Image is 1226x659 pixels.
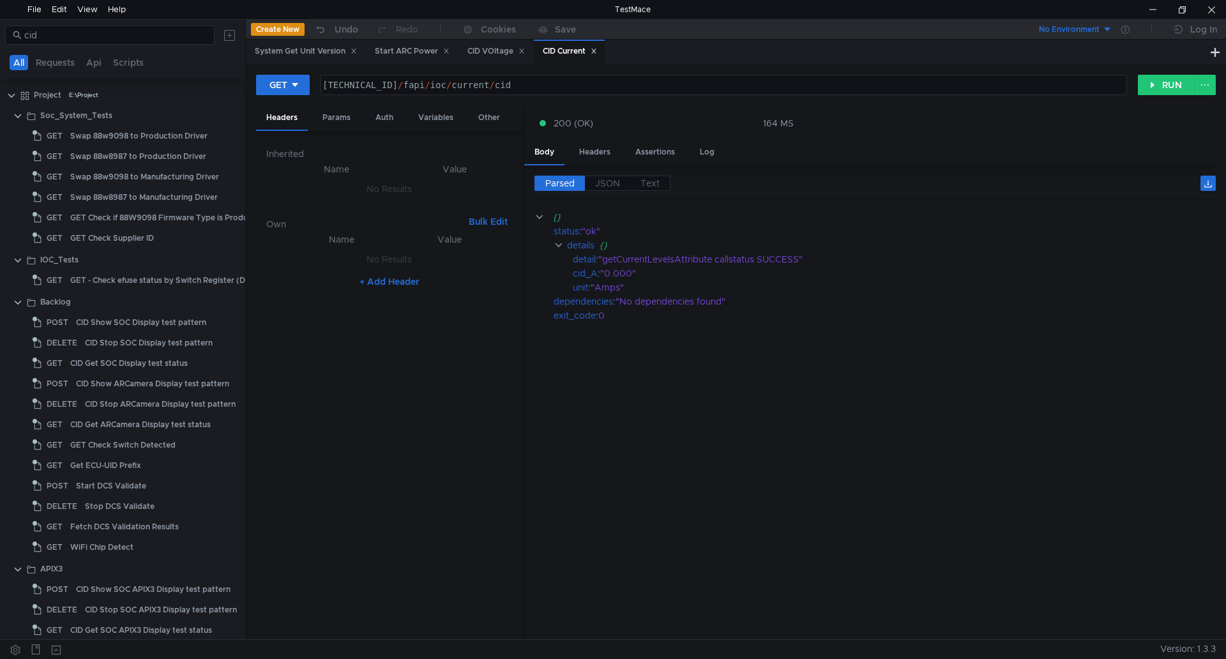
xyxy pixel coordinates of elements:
div: Log In [1190,22,1217,37]
div: Headers [256,106,308,131]
span: 200 (OK) [554,116,593,130]
div: Stop DCS Validate [85,497,155,516]
button: Scripts [109,55,148,70]
span: POST [47,374,68,393]
div: cid_A [573,266,598,280]
div: CID Show SOC Display test pattern [76,313,206,332]
div: APIX3 [40,559,63,579]
div: CID Get ARCamera Display test status [70,415,211,434]
div: "0.000" [600,266,1198,280]
th: Name [276,162,397,177]
th: Value [397,162,513,177]
div: Swap 88w9098 to Manufacturing Driver [70,167,219,186]
div: exit_code [554,308,596,322]
div: : [554,294,1216,308]
span: GET [47,538,63,557]
div: Auth [365,106,404,130]
div: 164 MS [763,117,794,129]
span: GET [47,621,63,640]
button: GET [256,75,310,95]
button: Create New [251,23,305,36]
button: Undo [305,20,367,39]
div: Other [468,106,510,130]
span: GET [47,126,63,146]
div: : [573,280,1216,294]
span: Text [640,178,660,189]
div: E:\Project [69,86,98,105]
div: CID Show ARCamera Display test pattern [76,374,229,393]
div: Cookies [481,22,516,37]
div: CID Stop ARCamera Display test pattern [85,395,236,414]
div: details [567,238,594,252]
span: Version: 1.3.3 [1160,640,1216,658]
div: GET Check Supplier ID [70,229,154,248]
div: WiFi Chip Detect [70,538,133,557]
span: DELETE [47,497,77,516]
div: "ok" [582,224,1198,238]
span: GET [47,271,63,290]
div: IOC_Tests [40,250,79,269]
div: Params [312,106,361,130]
h6: Own [266,216,464,232]
div: dependencies [554,294,613,308]
span: GET [47,188,63,207]
div: Headers [569,140,621,164]
span: POST [47,313,68,332]
div: GET Check if 88W9098 Firmware Type is Production [70,208,267,227]
span: Parsed [545,178,575,189]
span: GET [47,229,63,248]
div: Get ECU-UID Prefix [70,456,141,475]
div: Swap 88w8987 to Production Driver [70,147,206,166]
div: unit [573,280,588,294]
div: Swap 88w9098 to Production Driver [70,126,208,146]
span: GET [47,436,63,455]
div: No Environment [1039,24,1100,36]
span: POST [47,476,68,496]
th: Name [287,232,397,247]
span: DELETE [47,395,77,414]
div: Redo [396,22,418,37]
div: status [554,224,579,238]
span: JSON [595,178,620,189]
div: : [573,266,1216,280]
div: "No dependencies found" [616,294,1199,308]
div: : [573,252,1216,266]
div: : [554,308,1216,322]
span: GET [47,147,63,166]
div: "getCurrentLevelsAttribute callstatus SUCCESS" [598,252,1198,266]
div: Undo [335,22,358,37]
div: System Get Unit Version [255,45,357,58]
div: CID VOltage [467,45,525,58]
div: CID Stop SOC APIX3 Display test pattern [85,600,237,619]
button: + Add Header [354,274,425,289]
button: Api [82,55,105,70]
div: Start ARC Power [375,45,450,58]
div: Assertions [625,140,685,164]
div: GET [269,78,287,92]
div: Soc_System_Tests [40,106,112,125]
div: {} [600,238,1199,252]
div: Project [34,86,61,105]
div: CID Show SOC APIX3 Display test pattern [76,580,231,599]
th: Value [397,232,503,247]
div: "Amps" [591,280,1198,294]
div: detail [573,252,596,266]
h6: Inherited [266,146,513,162]
div: GET - Check efuse status by Switch Register (Detail Status) [70,271,291,290]
div: Save [555,25,576,34]
span: GET [47,167,63,186]
button: No Environment [1024,19,1112,40]
span: POST [47,580,68,599]
span: DELETE [47,333,77,352]
div: {} [553,210,1197,224]
input: Search... [24,28,207,42]
div: : [554,224,1216,238]
div: Body [524,140,564,165]
nz-embed-empty: No Results [367,254,412,265]
button: All [10,55,28,70]
div: Fetch DCS Validation Results [70,517,179,536]
span: GET [47,517,63,536]
button: Redo [367,20,427,39]
div: CID Get SOC Display test status [70,354,188,373]
span: GET [47,456,63,475]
